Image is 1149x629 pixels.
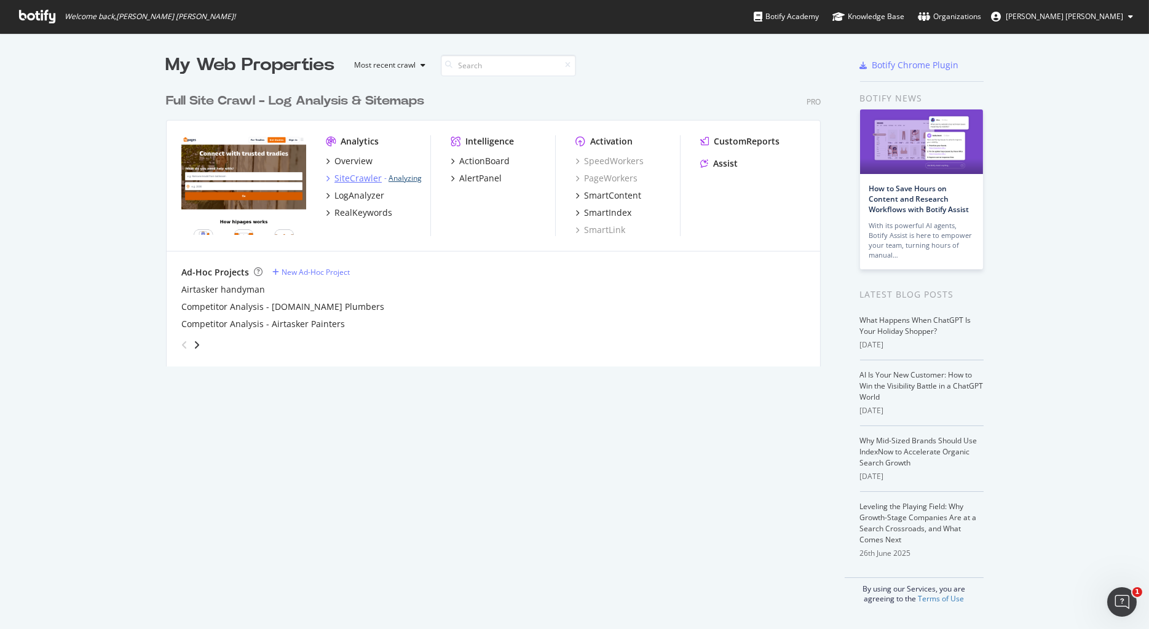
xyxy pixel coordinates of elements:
[181,266,249,279] div: Ad-Hoc Projects
[918,593,964,604] a: Terms of Use
[326,207,392,219] a: RealKeywords
[1107,587,1137,617] iframe: Intercom live chat
[166,92,429,110] a: Full Site Crawl - Log Analysis & Sitemaps
[590,135,633,148] div: Activation
[981,7,1143,26] button: [PERSON_NAME] [PERSON_NAME]
[326,155,373,167] a: Overview
[869,221,974,260] div: With its powerful AI agents, Botify Assist is here to empower your team, turning hours of manual…
[465,135,514,148] div: Intelligence
[345,55,431,75] button: Most recent crawl
[584,207,631,219] div: SmartIndex
[575,224,625,236] a: SmartLink
[334,172,382,184] div: SiteCrawler
[832,10,904,23] div: Knowledge Base
[714,135,780,148] div: CustomReports
[860,471,984,482] div: [DATE]
[869,183,969,215] a: How to Save Hours on Content and Research Workflows with Botify Assist
[192,339,201,351] div: angle-right
[341,135,379,148] div: Analytics
[181,283,265,296] a: Airtasker handyman
[575,172,638,184] a: PageWorkers
[459,155,510,167] div: ActionBoard
[384,173,422,183] div: -
[181,135,306,235] img: hipages.com.au
[700,157,738,170] a: Assist
[441,55,576,76] input: Search
[1132,587,1142,597] span: 1
[1006,11,1123,22] span: Diana de Vargas Soler
[389,173,422,183] a: Analyzing
[860,435,977,468] a: Why Mid-Sized Brands Should Use IndexNow to Accelerate Organic Search Growth
[166,77,831,366] div: grid
[860,288,984,301] div: Latest Blog Posts
[860,315,971,336] a: What Happens When ChatGPT Is Your Holiday Shopper?
[860,548,984,559] div: 26th June 2025
[451,172,502,184] a: AlertPanel
[166,53,335,77] div: My Web Properties
[860,370,984,402] a: AI Is Your New Customer: How to Win the Visibility Battle in a ChatGPT World
[860,339,984,350] div: [DATE]
[334,189,384,202] div: LogAnalyzer
[326,189,384,202] a: LogAnalyzer
[872,59,959,71] div: Botify Chrome Plugin
[326,172,422,184] a: SiteCrawler- Analyzing
[575,207,631,219] a: SmartIndex
[584,189,641,202] div: SmartContent
[272,267,350,277] a: New Ad-Hoc Project
[918,10,981,23] div: Organizations
[860,92,984,105] div: Botify news
[860,59,959,71] a: Botify Chrome Plugin
[754,10,819,23] div: Botify Academy
[860,109,983,174] img: How to Save Hours on Content and Research Workflows with Botify Assist
[166,92,424,110] div: Full Site Crawl - Log Analysis & Sitemaps
[860,405,984,416] div: [DATE]
[282,267,350,277] div: New Ad-Hoc Project
[713,157,738,170] div: Assist
[807,97,821,107] div: Pro
[176,335,192,355] div: angle-left
[700,135,780,148] a: CustomReports
[459,172,502,184] div: AlertPanel
[181,318,345,330] a: Competitor Analysis - Airtasker Painters
[334,155,373,167] div: Overview
[355,61,416,69] div: Most recent crawl
[860,501,977,545] a: Leveling the Playing Field: Why Growth-Stage Companies Are at a Search Crossroads, and What Comes...
[65,12,235,22] span: Welcome back, [PERSON_NAME] [PERSON_NAME] !
[451,155,510,167] a: ActionBoard
[575,189,641,202] a: SmartContent
[334,207,392,219] div: RealKeywords
[181,301,384,313] a: Competitor Analysis - [DOMAIN_NAME] Plumbers
[845,577,984,604] div: By using our Services, you are agreeing to the
[575,155,644,167] a: SpeedWorkers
